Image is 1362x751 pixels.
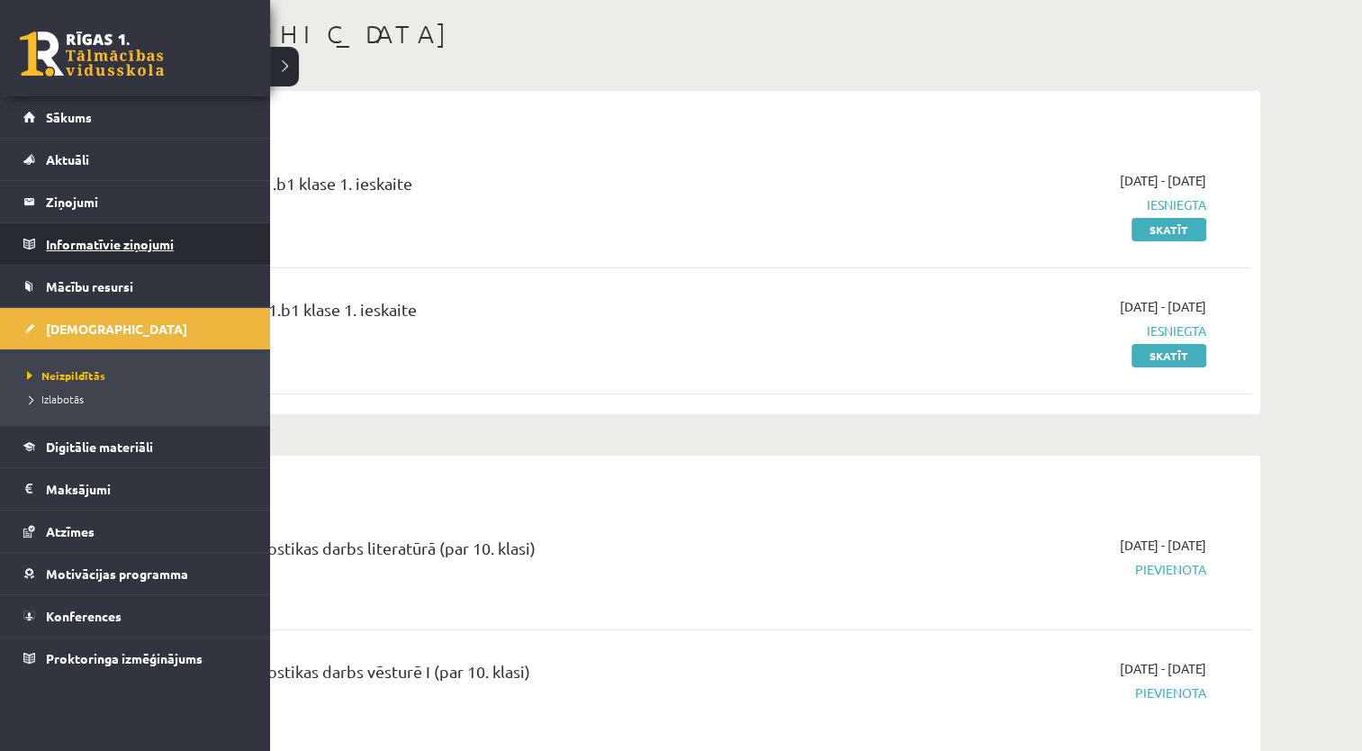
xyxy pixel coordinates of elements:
[46,278,133,294] span: Mācību resursi
[1120,536,1206,555] span: [DATE] - [DATE]
[867,321,1206,340] span: Iesniegta
[46,439,153,455] span: Digitālie materiāli
[23,139,248,180] a: Aktuāli
[23,595,248,637] a: Konferences
[867,560,1206,579] span: Pievienota
[23,392,84,406] span: Izlabotās
[46,608,122,624] span: Konferences
[23,553,248,594] a: Motivācijas programma
[46,468,248,510] legend: Maksājumi
[23,391,252,407] a: Izlabotās
[867,683,1206,702] span: Pievienota
[46,566,188,582] span: Motivācijas programma
[1132,218,1206,241] a: Skatīt
[1120,297,1206,316] span: [DATE] - [DATE]
[23,468,248,510] a: Maksājumi
[1120,171,1206,190] span: [DATE] - [DATE]
[46,109,92,125] span: Sākums
[135,171,840,204] div: Angļu valoda JK 11.b1 klase 1. ieskaite
[23,426,248,467] a: Digitālie materiāli
[23,638,248,679] a: Proktoringa izmēģinājums
[46,523,95,539] span: Atzīmes
[46,181,248,222] legend: Ziņojumi
[20,32,164,77] a: Rīgas 1. Tālmācības vidusskola
[46,321,187,337] span: [DEMOGRAPHIC_DATA]
[23,308,248,349] a: [DEMOGRAPHIC_DATA]
[23,511,248,552] a: Atzīmes
[23,368,105,383] span: Neizpildītās
[135,536,840,569] div: 11.b1 klases diagnostikas darbs literatūrā (par 10. klasi)
[1132,344,1206,367] a: Skatīt
[23,181,248,222] a: Ziņojumi
[108,19,1260,50] h1: [DEMOGRAPHIC_DATA]
[23,223,248,265] a: Informatīvie ziņojumi
[135,659,840,692] div: 11.b1 klases diagnostikas darbs vēsturē I (par 10. klasi)
[46,650,203,666] span: Proktoringa izmēģinājums
[46,151,89,167] span: Aktuāli
[23,96,248,138] a: Sākums
[46,223,248,265] legend: Informatīvie ziņojumi
[23,266,248,307] a: Mācību resursi
[1120,659,1206,678] span: [DATE] - [DATE]
[867,195,1206,214] span: Iesniegta
[23,367,252,384] a: Neizpildītās
[135,297,840,330] div: Krievu valoda JK 11.b1 klase 1. ieskaite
